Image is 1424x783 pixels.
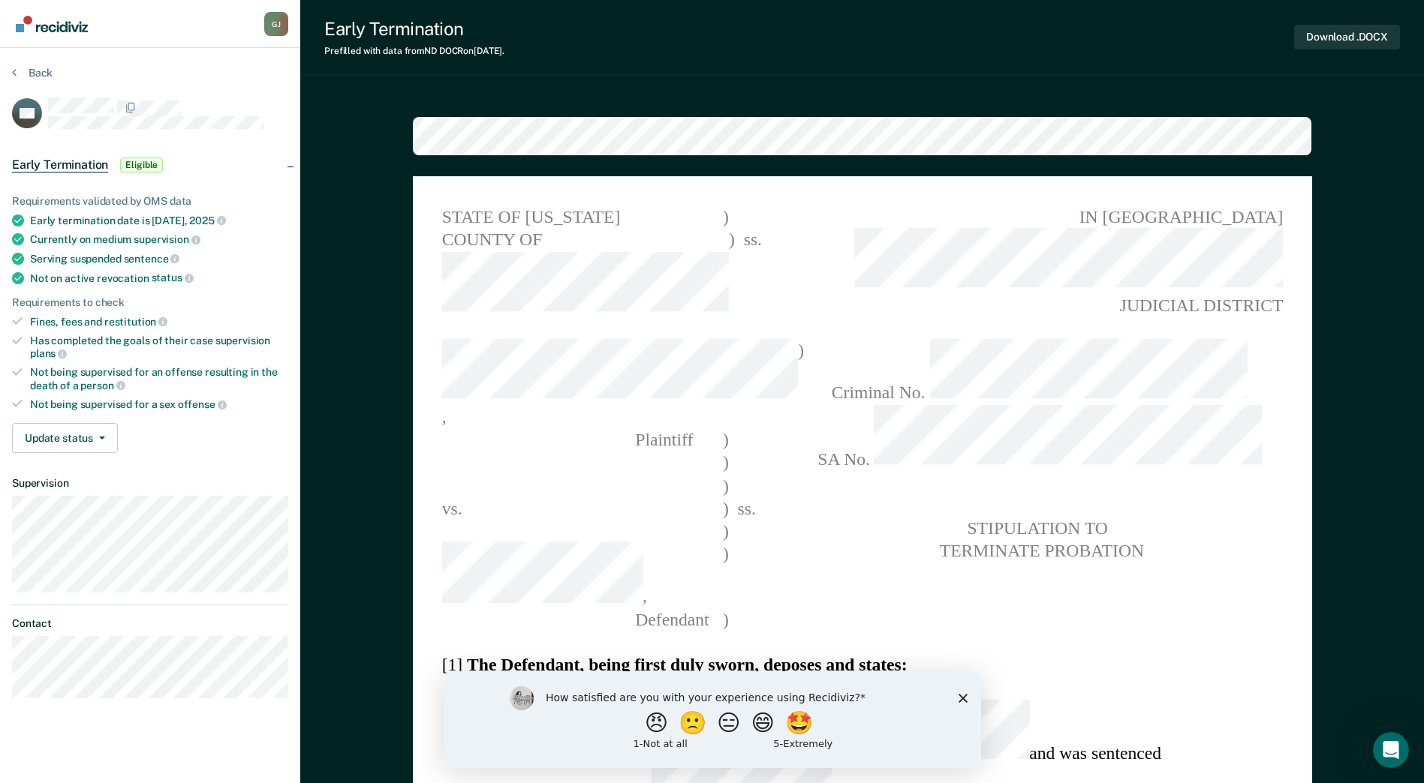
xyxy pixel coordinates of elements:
span: status [152,271,194,283]
span: ss. [735,229,770,316]
pre: STIPULATION TO TERMINATE PROBATION [796,516,1283,562]
span: ) [723,543,729,608]
div: Fines, fees and [30,315,288,328]
div: Prefilled with data from ND DOCR on [DATE] . [324,46,504,56]
span: ) [723,474,729,497]
iframe: Intercom live chat [1373,732,1409,768]
span: plans [30,347,67,359]
dt: Supervision [12,477,288,490]
span: ) [729,229,735,316]
span: ss. [728,496,763,520]
div: Not being supervised for an offense resulting in the death of a [30,366,288,391]
span: Early Termination [12,157,108,172]
span: supervision [134,233,200,245]
img: Recidiviz [16,16,88,32]
span: ) [723,205,729,229]
section: [1] [441,654,1283,677]
span: restitution [104,316,167,328]
span: ) [723,427,729,451]
span: STATE OF [US_STATE] [441,205,722,229]
iframe: Survey by Kim from Recidiviz [444,671,981,768]
span: , [441,543,722,608]
span: Eligible [120,157,163,172]
div: Not being supervised for a sex [30,397,288,411]
span: , [441,340,798,427]
span: JUDICIAL DISTRICT [796,229,1283,316]
button: Download .DOCX [1294,25,1400,49]
span: IN [GEOGRAPHIC_DATA] [796,205,1283,229]
button: Profile dropdown button [264,12,288,36]
span: offense [178,398,227,410]
div: Has completed the goals of their case supervision [30,334,288,360]
div: Early termination date is [DATE], [30,214,288,227]
button: Back [12,66,53,79]
span: ) [723,520,729,543]
div: Requirements validated by OMS data [12,195,288,208]
div: Early Termination [324,18,504,40]
span: Defendant [441,609,709,628]
span: ) [723,451,729,474]
div: Serving suspended [30,252,288,265]
span: ) [723,496,729,520]
strong: The Defendant, being first duly sworn, deposes and states: [467,655,908,675]
dt: Contact [12,617,288,630]
span: Criminal No. [796,340,1283,405]
div: Currently on medium [30,232,288,246]
span: sentence [124,253,180,265]
span: SA No. [796,404,1283,469]
span: vs. [441,498,462,517]
span: Plaintiff [441,429,693,448]
span: person [80,379,125,391]
div: G J [264,12,288,36]
span: 2025 [189,214,225,226]
div: Not on active revocation [30,271,288,285]
div: Requirements to check [12,296,288,309]
button: Update status [12,423,118,453]
span: ) [723,607,729,631]
span: COUNTY OF [441,229,728,316]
